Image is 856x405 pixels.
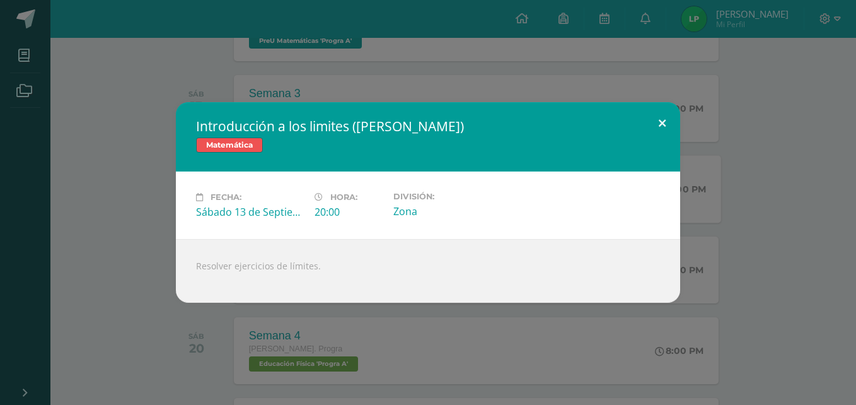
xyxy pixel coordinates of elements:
[393,192,502,201] label: División:
[315,205,383,219] div: 20:00
[196,138,263,153] span: Matemática
[196,205,304,219] div: Sábado 13 de Septiembre
[211,192,241,202] span: Fecha:
[393,204,502,218] div: Zona
[176,239,680,303] div: Resolver ejercicios de límites.
[196,117,660,135] h2: Introducción a los limites ([PERSON_NAME])
[330,192,357,202] span: Hora:
[644,102,680,145] button: Close (Esc)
